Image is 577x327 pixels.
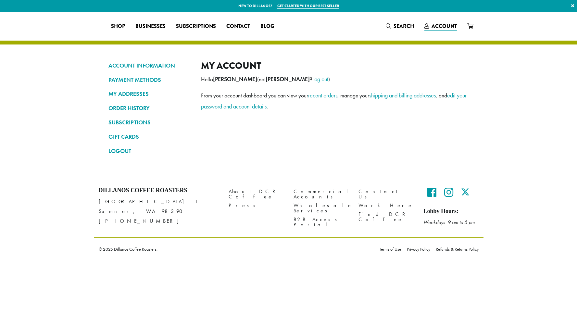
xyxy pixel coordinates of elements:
[294,201,349,215] a: Wholesale Services
[277,3,339,9] a: Get started with our best seller
[294,187,349,201] a: Commercial Accounts
[108,74,191,85] a: PAYMENT METHODS
[111,22,125,31] span: Shop
[229,187,284,201] a: About DCR Coffee
[358,187,414,201] a: Contact Us
[201,60,469,71] h2: My account
[358,201,414,210] a: Work Here
[108,103,191,114] a: ORDER HISTORY
[108,60,191,162] nav: Account pages
[404,247,433,251] a: Privacy Policy
[108,60,191,71] a: ACCOUNT INFORMATION
[213,76,257,83] strong: [PERSON_NAME]
[99,187,219,194] h4: Dillanos Coffee Roasters
[433,247,479,251] a: Refunds & Returns Policy
[201,90,469,112] p: From your account dashboard you can view your , manage your , and .
[308,92,337,99] a: recent orders
[294,215,349,229] a: B2B Access Portal
[423,208,479,215] h5: Lobby Hours:
[201,74,469,85] p: Hello (not ? )
[99,197,219,226] p: [GEOGRAPHIC_DATA] E Sumner, WA 98390 [PHONE_NUMBER]
[394,22,414,30] span: Search
[108,117,191,128] a: SUBSCRIPTIONS
[108,88,191,99] a: MY ADDRESSES
[176,22,216,31] span: Subscriptions
[266,76,310,83] strong: [PERSON_NAME]
[108,131,191,142] a: GIFT CARDS
[229,201,284,210] a: Press
[226,22,250,31] span: Contact
[135,22,166,31] span: Businesses
[260,22,274,31] span: Blog
[201,92,467,110] a: edit your password and account details
[423,219,475,226] em: Weekdays 9 am to 5 pm
[432,22,457,30] span: Account
[379,247,404,251] a: Terms of Use
[108,145,191,157] a: LOGOUT
[358,210,414,224] a: Find DCR Coffee
[312,75,328,83] a: Log out
[106,21,130,31] a: Shop
[99,247,370,251] p: © 2025 Dillanos Coffee Roasters.
[369,92,436,99] a: shipping and billing addresses
[381,21,419,31] a: Search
